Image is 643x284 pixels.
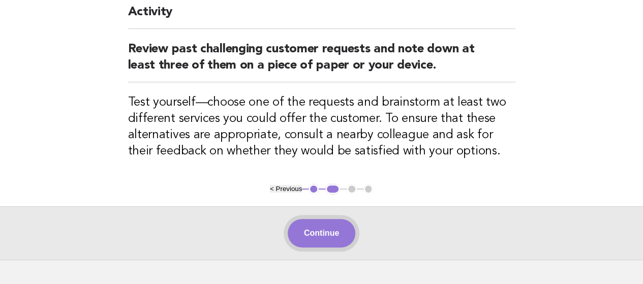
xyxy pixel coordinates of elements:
[128,41,515,82] h2: Review past challenging customer requests and note down at least three of them on a piece of pape...
[309,184,319,194] button: 1
[128,4,515,29] h2: Activity
[128,94,515,160] h3: Test yourself—choose one of the requests and brainstorm at least two different services you could...
[325,184,340,194] button: 2
[270,185,302,193] button: < Previous
[288,219,355,247] button: Continue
